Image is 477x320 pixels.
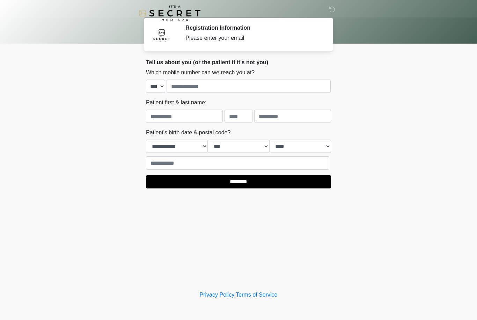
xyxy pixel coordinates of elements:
[185,24,321,31] h2: Registration Information
[200,292,235,298] a: Privacy Policy
[139,5,200,21] img: It's A Secret Med Spa Logo
[185,34,321,42] div: Please enter your email
[146,98,206,107] label: Patient first & last name:
[146,59,331,66] h2: Tell us about you (or the patient if it's not you)
[146,128,230,137] label: Patient's birth date & postal code?
[236,292,277,298] a: Terms of Service
[151,24,172,45] img: Agent Avatar
[234,292,236,298] a: |
[146,68,255,77] label: Which mobile number can we reach you at?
